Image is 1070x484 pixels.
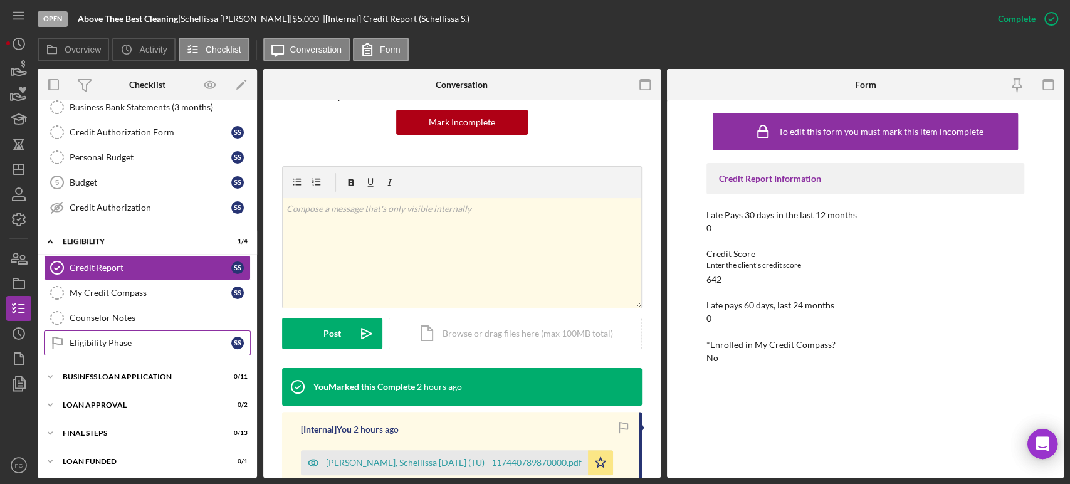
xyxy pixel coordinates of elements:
[706,300,1024,310] div: Late pays 60 days, last 24 months
[998,6,1036,31] div: Complete
[70,152,231,162] div: Personal Budget
[44,255,251,280] a: Credit ReportSS
[15,462,23,469] text: FC
[70,338,231,348] div: Eligibility Phase
[44,120,251,145] a: Credit Authorization FormSS
[225,238,248,245] div: 1 / 4
[719,174,1012,184] div: Credit Report Information
[706,313,711,324] div: 0
[225,401,248,409] div: 0 / 2
[78,14,181,24] div: |
[353,38,409,61] button: Form
[63,429,216,437] div: Final Steps
[706,353,718,363] div: No
[70,127,231,137] div: Credit Authorization Form
[70,102,250,112] div: Business Bank Statements (3 months)
[44,170,251,195] a: 5BudgetSS
[290,45,342,55] label: Conversation
[263,38,350,61] button: Conversation
[38,11,68,27] div: Open
[301,424,352,434] div: [Internal] You
[44,195,251,220] a: Credit AuthorizationSS
[779,127,983,137] div: To edit this form you must mark this item incomplete
[417,382,462,392] time: 2025-09-16 15:01
[706,249,1024,259] div: Credit Score
[63,373,216,381] div: BUSINESS LOAN APPLICATION
[225,429,248,437] div: 0 / 13
[1027,429,1057,459] div: Open Intercom Messenger
[65,45,101,55] label: Overview
[44,95,251,120] a: Business Bank Statements (3 months)
[231,337,244,349] div: S S
[225,373,248,381] div: 0 / 11
[181,14,292,24] div: Schellissa [PERSON_NAME] |
[323,14,469,24] div: | [Internal] Credit Report (Schellissa S.)
[63,401,216,409] div: Loan Approval
[112,38,175,61] button: Activity
[429,110,495,135] div: Mark Incomplete
[139,45,167,55] label: Activity
[380,45,401,55] label: Form
[436,80,488,90] div: Conversation
[231,126,244,139] div: S S
[292,13,319,24] span: $5,000
[70,263,231,273] div: Credit Report
[231,151,244,164] div: S S
[985,6,1064,31] button: Complete
[63,458,216,465] div: LOAN FUNDED
[225,458,248,465] div: 0 / 1
[179,38,249,61] button: Checklist
[44,145,251,170] a: Personal BudgetSS
[38,38,109,61] button: Overview
[63,238,216,245] div: Eligibility
[313,382,415,392] div: You Marked this Complete
[706,210,1024,220] div: Late Pays 30 days in the last 12 months
[231,176,244,189] div: S S
[396,110,528,135] button: Mark Incomplete
[70,177,231,187] div: Budget
[706,275,721,285] div: 642
[44,305,251,330] a: Counselor Notes
[44,280,251,305] a: My Credit CompassSS
[70,288,231,298] div: My Credit Compass
[55,179,59,186] tspan: 5
[282,318,382,349] button: Post
[70,203,231,213] div: Credit Authorization
[706,340,1024,350] div: *Enrolled in My Credit Compass?
[78,13,178,24] b: Above Thee Best Cleaning
[129,80,165,90] div: Checklist
[70,313,250,323] div: Counselor Notes
[231,287,244,299] div: S S
[706,223,711,233] div: 0
[206,45,241,55] label: Checklist
[6,453,31,478] button: FC
[706,259,1024,271] div: Enter the client's credit score
[231,261,244,274] div: S S
[354,424,399,434] time: 2025-09-16 15:01
[44,330,251,355] a: Eligibility PhaseSS
[326,458,582,468] div: [PERSON_NAME], Schellissa [DATE] (TU) - 117440789870000.pdf
[301,450,613,475] button: [PERSON_NAME], Schellissa [DATE] (TU) - 117440789870000.pdf
[323,318,341,349] div: Post
[854,80,876,90] div: Form
[231,201,244,214] div: S S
